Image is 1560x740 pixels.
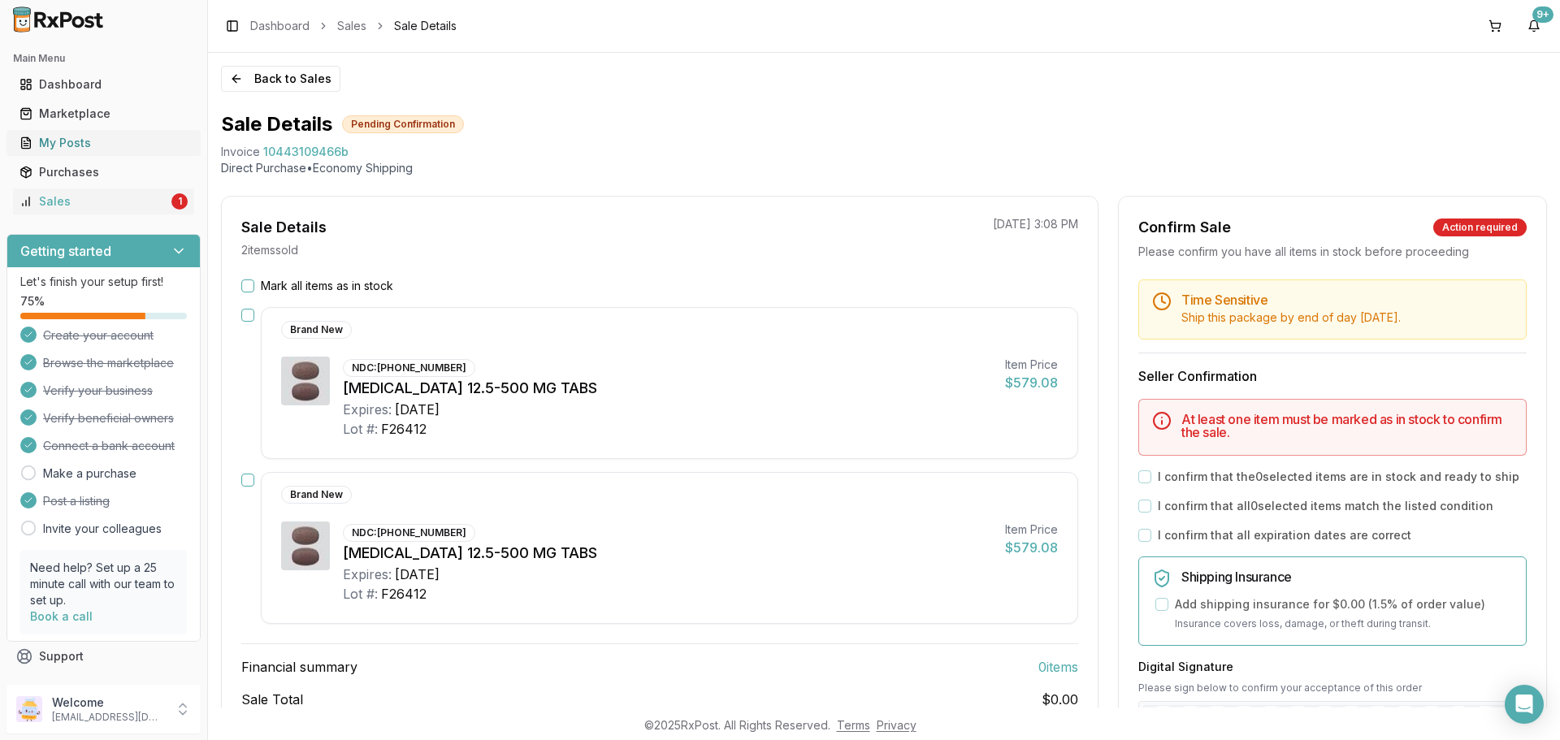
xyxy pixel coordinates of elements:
[221,66,340,92] button: Back to Sales
[281,521,330,570] img: Synjardy 12.5-500 MG TABS
[1138,216,1231,239] div: Confirm Sale
[877,718,916,732] a: Privacy
[13,52,194,65] h2: Main Menu
[13,128,194,158] a: My Posts
[1175,596,1485,612] label: Add shipping insurance for $0.00 ( 1.5 % of order value)
[1158,527,1411,543] label: I confirm that all expiration dates are correct
[343,542,992,565] div: [MEDICAL_DATA] 12.5-500 MG TABS
[343,419,378,439] div: Lot #:
[1433,219,1527,236] div: Action required
[6,642,201,671] button: Support
[43,438,175,454] span: Connect a bank account
[1505,685,1544,724] div: Open Intercom Messenger
[343,359,475,377] div: NDC: [PHONE_NUMBER]
[1532,6,1553,23] div: 9+
[281,486,352,504] div: Brand New
[837,718,870,732] a: Terms
[281,321,352,339] div: Brand New
[250,18,457,34] nav: breadcrumb
[52,711,165,724] p: [EMAIL_ADDRESS][DOMAIN_NAME]
[381,584,427,604] div: F26412
[343,565,392,584] div: Expires:
[1181,310,1401,324] span: Ship this package by end of day [DATE] .
[395,565,440,584] div: [DATE]
[1038,657,1078,677] span: 0 item s
[1138,659,1527,675] h3: Digital Signature
[19,106,188,122] div: Marketplace
[6,6,110,32] img: RxPost Logo
[43,327,154,344] span: Create your account
[241,690,303,709] span: Sale Total
[250,18,310,34] a: Dashboard
[43,493,110,509] span: Post a listing
[19,135,188,151] div: My Posts
[241,242,298,258] p: 2 item s sold
[6,130,201,156] button: My Posts
[394,18,457,34] span: Sale Details
[337,18,366,34] a: Sales
[1138,366,1527,386] h3: Seller Confirmation
[1005,538,1058,557] div: $579.08
[1005,521,1058,538] div: Item Price
[43,410,174,426] span: Verify beneficial owners
[342,115,464,133] div: Pending Confirmation
[43,465,136,482] a: Make a purchase
[343,377,992,400] div: [MEDICAL_DATA] 12.5-500 MG TABS
[343,400,392,419] div: Expires:
[6,159,201,185] button: Purchases
[13,158,194,187] a: Purchases
[1158,469,1519,485] label: I confirm that the 0 selected items are in stock and ready to ship
[1175,616,1513,632] p: Insurance covers loss, damage, or theft during transit.
[1005,357,1058,373] div: Item Price
[43,355,174,371] span: Browse the marketplace
[261,278,393,294] label: Mark all items as in stock
[1521,13,1547,39] button: 9+
[6,188,201,214] button: Sales1
[221,111,332,137] h1: Sale Details
[381,419,427,439] div: F26412
[30,609,93,623] a: Book a call
[1138,244,1527,260] div: Please confirm you have all items in stock before proceeding
[13,70,194,99] a: Dashboard
[241,657,357,677] span: Financial summary
[6,71,201,97] button: Dashboard
[20,293,45,309] span: 75 %
[20,241,111,261] h3: Getting started
[52,695,165,711] p: Welcome
[1181,570,1513,583] h5: Shipping Insurance
[993,216,1078,232] p: [DATE] 3:08 PM
[241,216,327,239] div: Sale Details
[343,524,475,542] div: NDC: [PHONE_NUMBER]
[1042,690,1078,709] span: $0.00
[281,357,330,405] img: Synjardy 12.5-500 MG TABS
[1181,293,1513,306] h5: Time Sensitive
[43,521,162,537] a: Invite your colleagues
[39,677,94,694] span: Feedback
[19,193,168,210] div: Sales
[6,671,201,700] button: Feedback
[1138,682,1527,695] p: Please sign below to confirm your acceptance of this order
[16,696,42,722] img: User avatar
[343,584,378,604] div: Lot #:
[171,193,188,210] div: 1
[13,187,194,216] a: Sales1
[19,76,188,93] div: Dashboard
[1181,413,1513,439] h5: At least one item must be marked as in stock to confirm the sale.
[30,560,177,608] p: Need help? Set up a 25 minute call with our team to set up.
[19,164,188,180] div: Purchases
[395,400,440,419] div: [DATE]
[221,160,1547,176] p: Direct Purchase • Economy Shipping
[43,383,153,399] span: Verify your business
[13,99,194,128] a: Marketplace
[1158,498,1493,514] label: I confirm that all 0 selected items match the listed condition
[263,144,349,160] span: 10443109466b
[1005,373,1058,392] div: $579.08
[20,274,187,290] p: Let's finish your setup first!
[6,101,201,127] button: Marketplace
[221,144,260,160] div: Invoice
